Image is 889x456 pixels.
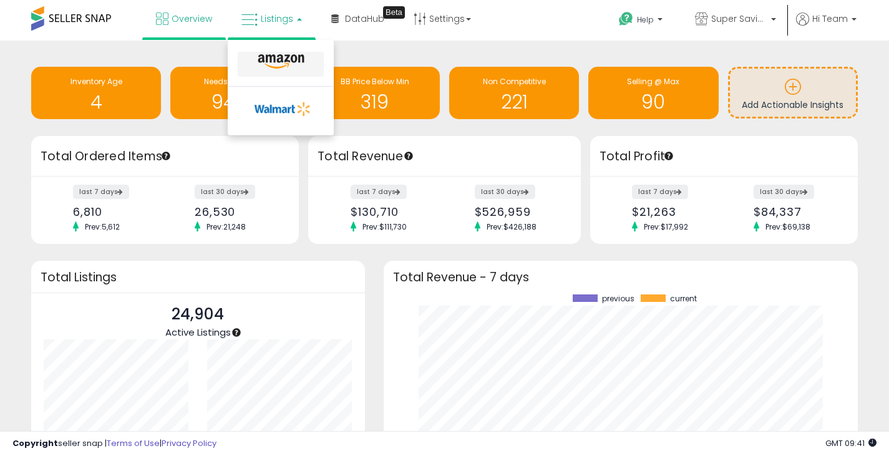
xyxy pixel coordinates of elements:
[638,221,694,232] span: Prev: $17,992
[12,437,58,449] strong: Copyright
[480,221,543,232] span: Prev: $426,188
[825,437,877,449] span: 2025-09-10 09:41 GMT
[341,76,409,87] span: BB Price Below Min
[172,12,212,25] span: Overview
[31,67,161,119] a: Inventory Age 4
[742,99,843,111] span: Add Actionable Insights
[12,438,216,450] div: seller snap | |
[449,67,579,119] a: Non Competitive 221
[231,327,242,338] div: Tooltip anchor
[609,2,675,41] a: Help
[351,185,407,199] label: last 7 days
[600,148,848,165] h3: Total Profit
[310,67,440,119] a: BB Price Below Min 319
[170,67,300,119] a: Needs to Reprice 9445
[195,185,255,199] label: last 30 days
[70,76,122,87] span: Inventory Age
[618,11,634,27] i: Get Help
[637,14,654,25] span: Help
[316,92,434,112] h1: 319
[730,69,856,117] a: Add Actionable Insights
[759,221,817,232] span: Prev: $69,138
[356,221,413,232] span: Prev: $111,730
[632,185,688,199] label: last 7 days
[754,205,836,218] div: $84,337
[261,12,293,25] span: Listings
[195,205,277,218] div: 26,530
[204,76,267,87] span: Needs to Reprice
[383,6,405,19] div: Tooltip anchor
[200,221,252,232] span: Prev: 21,248
[663,150,674,162] div: Tooltip anchor
[602,294,634,303] span: previous
[670,294,697,303] span: current
[595,92,712,112] h1: 90
[73,205,155,218] div: 6,810
[632,205,714,218] div: $21,263
[483,76,546,87] span: Non Competitive
[73,185,129,199] label: last 7 days
[403,150,414,162] div: Tooltip anchor
[351,205,435,218] div: $130,710
[177,92,294,112] h1: 9445
[165,303,231,326] p: 24,904
[627,76,679,87] span: Selling @ Max
[393,273,848,282] h3: Total Revenue - 7 days
[79,221,126,232] span: Prev: 5,612
[107,437,160,449] a: Terms of Use
[37,92,155,112] h1: 4
[588,67,718,119] a: Selling @ Max 90
[41,148,289,165] h3: Total Ordered Items
[711,12,767,25] span: Super Savings Now (NEW)
[796,12,857,41] a: Hi Team
[318,148,571,165] h3: Total Revenue
[455,92,573,112] h1: 221
[165,326,231,339] span: Active Listings
[160,150,172,162] div: Tooltip anchor
[812,12,848,25] span: Hi Team
[345,12,384,25] span: DataHub
[754,185,814,199] label: last 30 days
[162,437,216,449] a: Privacy Policy
[41,273,356,282] h3: Total Listings
[475,185,535,199] label: last 30 days
[475,205,559,218] div: $526,959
